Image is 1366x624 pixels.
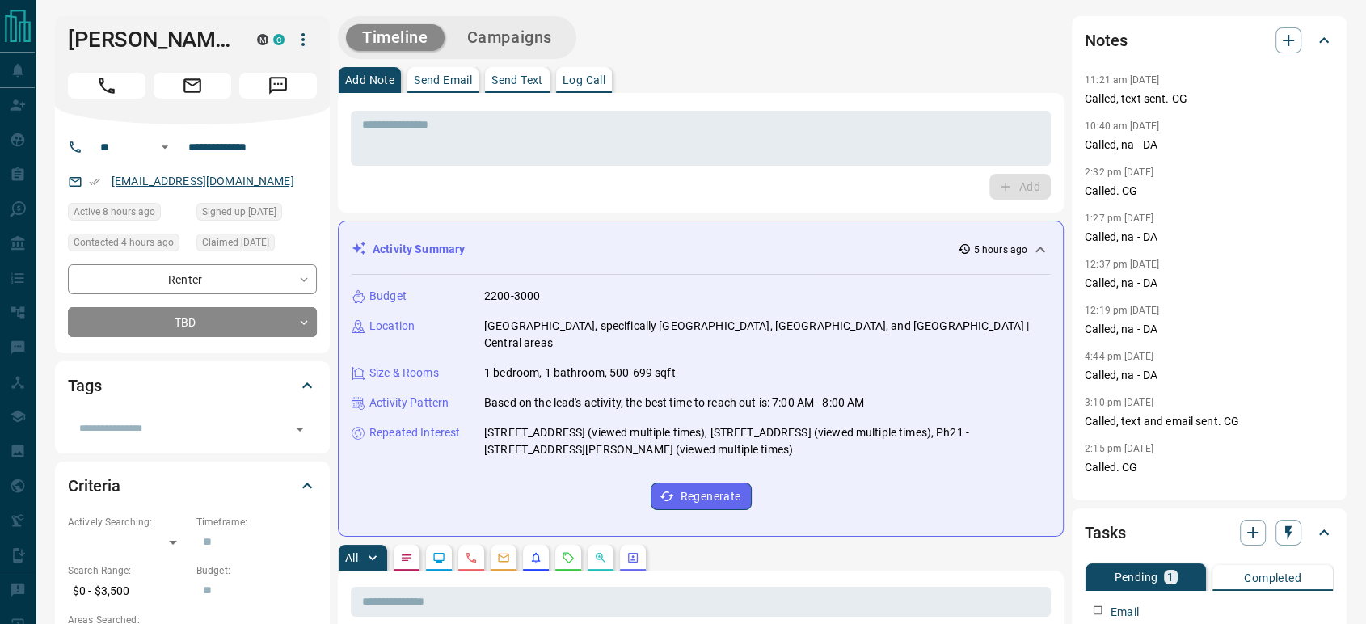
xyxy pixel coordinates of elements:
div: condos.ca [273,34,285,45]
button: Regenerate [651,483,752,510]
span: Claimed [DATE] [202,234,269,251]
span: Message [239,73,317,99]
h2: Notes [1085,27,1127,53]
div: Tue Mar 26 2024 [196,203,317,226]
p: 12:37 pm [DATE] [1085,259,1159,270]
div: Notes [1085,21,1334,60]
p: Called, na - DA [1085,321,1334,338]
svg: Notes [400,551,413,564]
p: Called. CG [1085,183,1334,200]
div: Renter [68,264,317,294]
p: Called, na - DA [1085,137,1334,154]
span: Signed up [DATE] [202,204,276,220]
svg: Agent Actions [626,551,639,564]
p: Send Text [491,74,543,86]
div: Sat Aug 16 2025 [68,203,188,226]
svg: Calls [465,551,478,564]
div: Sat May 31 2025 [196,234,317,256]
svg: Listing Alerts [529,551,542,564]
div: Tasks [1085,513,1334,552]
p: 12:19 pm [DATE] [1085,305,1159,316]
p: Budget [369,288,407,305]
p: Completed [1244,572,1301,584]
h1: [PERSON_NAME] [68,27,233,53]
p: Budget: [196,563,317,578]
p: 1 [1167,571,1174,583]
p: 2:15 pm [DATE] [1085,443,1153,454]
p: Send Email [414,74,472,86]
p: 4:44 pm [DATE] [1085,351,1153,362]
h2: Criteria [68,473,120,499]
p: 10:40 am [DATE] [1085,120,1159,132]
div: mrloft.ca [257,34,268,45]
p: Log Call [563,74,605,86]
p: Called, na - DA [1085,229,1334,246]
div: TBD [68,307,317,337]
h2: Tasks [1085,520,1125,546]
p: Repeated Interest [369,424,460,441]
p: 5 hours ago [974,242,1027,257]
a: [EMAIL_ADDRESS][DOMAIN_NAME] [112,175,294,188]
p: Activity Summary [373,241,465,258]
p: Email [1111,604,1139,621]
span: Active 8 hours ago [74,204,155,220]
p: [STREET_ADDRESS] (viewed multiple times), [STREET_ADDRESS] (viewed multiple times), Ph21 - [STREE... [484,424,1050,458]
button: Timeline [346,24,445,51]
p: $0 - $3,500 [68,578,188,605]
div: Criteria [68,466,317,505]
p: Called. CG [1085,459,1334,476]
p: 1:27 pm [DATE] [1085,213,1153,224]
button: Open [155,137,175,157]
svg: Lead Browsing Activity [432,551,445,564]
p: Location [369,318,415,335]
svg: Email Verified [89,176,100,188]
div: Tags [68,366,317,405]
p: 3:10 pm [DATE] [1085,397,1153,408]
p: Timeframe: [196,515,317,529]
p: 11:21 am [DATE] [1085,74,1159,86]
p: Called, na - DA [1085,367,1334,384]
button: Open [289,418,311,441]
p: Called, text and email sent. CG [1085,413,1334,430]
p: [GEOGRAPHIC_DATA], specifically [GEOGRAPHIC_DATA], [GEOGRAPHIC_DATA], and [GEOGRAPHIC_DATA] | Cen... [484,318,1050,352]
p: Based on the lead's activity, the best time to reach out is: 7:00 AM - 8:00 AM [484,394,864,411]
p: All [345,552,358,563]
p: 2:32 pm [DATE] [1085,167,1153,178]
div: Sat Aug 16 2025 [68,234,188,256]
p: Size & Rooms [369,365,439,382]
p: Called, na - DA [1085,275,1334,292]
p: Activity Pattern [369,394,449,411]
h2: Tags [68,373,101,398]
div: Activity Summary5 hours ago [352,234,1050,264]
button: Campaigns [451,24,568,51]
p: Search Range: [68,563,188,578]
p: Add Note [345,74,394,86]
p: Actively Searching: [68,515,188,529]
svg: Requests [562,551,575,564]
svg: Emails [497,551,510,564]
p: Pending [1114,571,1157,583]
p: Called, text sent. CG [1085,91,1334,108]
span: Contacted 4 hours ago [74,234,174,251]
p: 2:25 pm [DATE] [1085,489,1153,500]
p: 2200-3000 [484,288,540,305]
p: 1 bedroom, 1 bathroom, 500-699 sqft [484,365,676,382]
span: Call [68,73,145,99]
span: Email [154,73,231,99]
svg: Opportunities [594,551,607,564]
